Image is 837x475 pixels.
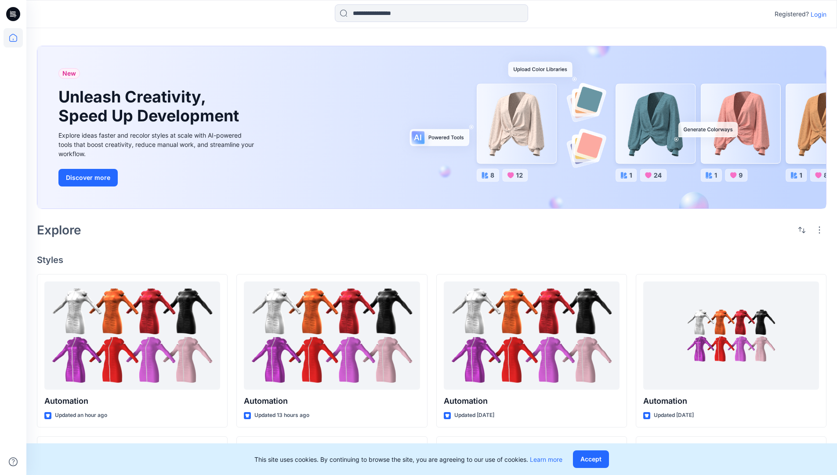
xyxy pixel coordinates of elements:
h4: Styles [37,255,826,265]
p: Automation [643,395,819,407]
p: Updated [DATE] [454,411,494,420]
a: Discover more [58,169,256,186]
h1: Unleash Creativity, Speed Up Development [58,88,243,125]
a: Automation [444,281,620,390]
p: Updated 13 hours ago [254,411,309,420]
button: Accept [573,450,609,468]
p: Automation [444,395,620,407]
a: Automation [44,281,220,390]
button: Discover more [58,169,118,186]
p: Updated [DATE] [654,411,694,420]
a: Learn more [530,456,562,463]
p: Automation [44,395,220,407]
a: Automation [244,281,420,390]
p: Registered? [775,9,809,19]
h2: Explore [37,223,81,237]
div: Explore ideas faster and recolor styles at scale with AI-powered tools that boost creativity, red... [58,131,256,158]
a: Automation [643,281,819,390]
span: New [62,68,76,79]
p: This site uses cookies. By continuing to browse the site, you are agreeing to our use of cookies. [254,455,562,464]
p: Updated an hour ago [55,411,107,420]
p: Automation [244,395,420,407]
p: Login [811,10,826,19]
